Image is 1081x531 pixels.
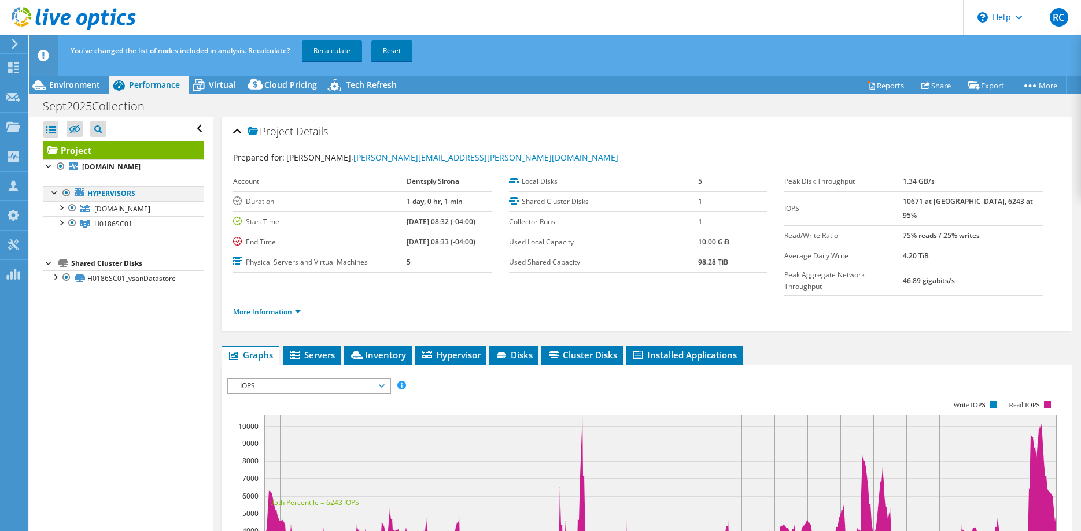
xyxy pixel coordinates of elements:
span: Servers [289,349,335,361]
label: Collector Runs [509,216,698,228]
span: H0186SC01 [94,219,132,229]
text: 95th Percentile = 6243 IOPS [270,497,359,507]
label: End Time [233,236,407,248]
span: Environment [49,79,100,90]
a: Project [43,141,204,159]
b: [DOMAIN_NAME] [82,162,141,172]
label: Start Time [233,216,407,228]
span: Hypervisor [420,349,481,361]
span: IOPS [234,379,383,393]
a: [PERSON_NAME][EMAIL_ADDRESS][PERSON_NAME][DOMAIN_NAME] [353,152,618,163]
b: 5 [407,257,411,267]
label: Read/Write Ratio [784,230,903,242]
b: 5 [698,176,702,186]
a: Share [913,76,960,94]
a: H0186SC01 [43,216,204,231]
span: [PERSON_NAME], [286,152,618,163]
label: Average Daily Write [784,250,903,262]
label: Prepared for: [233,152,285,163]
div: Shared Cluster Disks [71,257,204,270]
span: [DOMAIN_NAME] [94,204,150,214]
label: Used Shared Capacity [509,257,698,268]
a: More [1013,76,1067,94]
label: Local Disks [509,176,698,187]
text: Read IOPS [1009,401,1041,409]
b: 75% reads / 25% writes [903,231,980,240]
label: IOPS [784,203,903,214]
span: Cluster Disks [547,349,617,361]
a: [DOMAIN_NAME] [43,159,204,174]
span: Details [296,124,328,138]
text: 10000 [238,421,259,431]
b: 1 [698,217,702,226]
span: Disks [495,349,533,361]
text: Write IOPS [953,401,986,409]
label: Duration [233,196,407,207]
label: Shared Cluster Disks [509,196,698,207]
text: 9000 [242,439,259,448]
text: 7000 [242,473,259,483]
b: 1.34 GB/s [903,176,935,186]
b: 4.20 TiB [903,251,929,261]
label: Used Local Capacity [509,236,698,248]
label: Physical Servers and Virtual Machines [233,257,407,268]
a: H0186SC01_vsanDatastore [43,270,204,285]
span: RC [1050,8,1068,27]
a: More Information [233,307,301,317]
b: [DATE] 08:32 (-04:00) [407,217,475,226]
b: 1 day, 0 hr, 1 min [407,196,463,206]
b: 98.28 TiB [698,257,728,267]
span: Project [248,126,293,138]
b: [DATE] 08:33 (-04:00) [407,237,475,247]
span: Graphs [227,349,273,361]
b: 1 [698,196,702,206]
span: Virtual [209,79,235,90]
text: 6000 [242,491,259,501]
a: Reports [858,76,913,94]
a: Recalculate [302,40,362,61]
b: 46.89 gigabits/s [903,276,955,285]
svg: \n [977,12,988,23]
span: Cloud Pricing [264,79,317,90]
text: 8000 [242,456,259,466]
b: Dentsply Sirona [407,176,459,186]
span: You've changed the list of nodes included in analysis. Recalculate? [71,46,290,55]
a: Reset [371,40,412,61]
span: Installed Applications [632,349,737,361]
a: Export [960,76,1013,94]
b: 10671 at [GEOGRAPHIC_DATA], 6243 at 95% [903,196,1033,220]
a: Hypervisors [43,186,204,201]
text: 5000 [242,508,259,518]
a: [DOMAIN_NAME] [43,201,204,216]
label: Peak Disk Throughput [784,176,903,187]
b: 10.00 GiB [698,237,729,247]
label: Account [233,176,407,187]
span: Performance [129,79,180,90]
h1: Sept2025Collection [38,100,163,113]
span: Inventory [349,349,406,361]
span: Tech Refresh [346,79,397,90]
label: Peak Aggregate Network Throughput [784,269,903,292]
